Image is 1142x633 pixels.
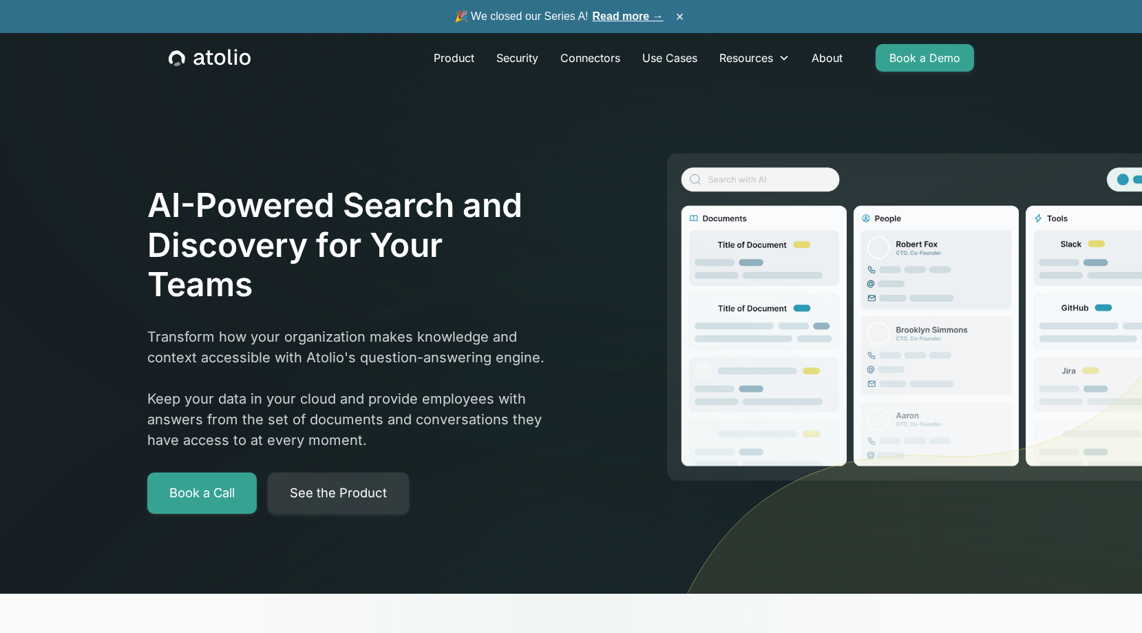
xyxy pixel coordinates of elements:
[801,44,854,72] a: About
[672,9,688,24] button: ×
[268,473,409,514] a: See the Product
[708,44,801,72] div: Resources
[485,44,549,72] a: Security
[876,44,974,72] a: Book a Demo
[147,473,257,514] a: Book a Call
[423,44,485,72] a: Product
[169,49,251,67] a: home
[147,185,552,304] h1: AI-Powered Search and Discovery for Your Teams
[593,10,664,22] a: Read more →
[454,8,664,25] span: 🎉 We closed our Series A!
[549,44,631,72] a: Connectors
[631,44,708,72] a: Use Cases
[719,50,773,66] div: Resources
[147,326,552,450] p: Transform how your organization makes knowledge and context accessible with Atolio's question-ans...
